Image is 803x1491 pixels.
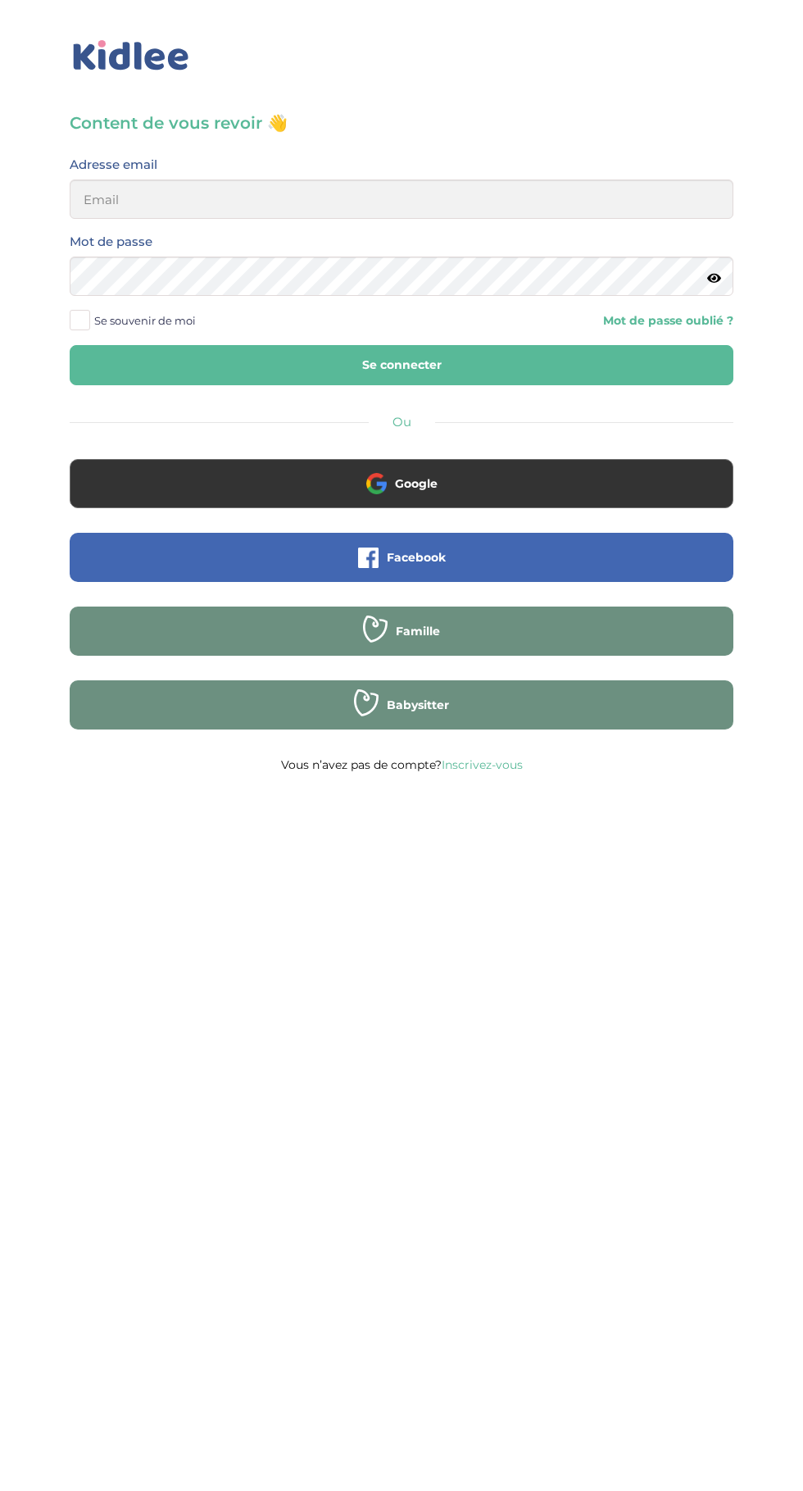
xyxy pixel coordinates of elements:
button: Famille [70,607,733,656]
label: Mot de passe [70,231,152,252]
input: Email [70,180,733,219]
button: Babysitter [70,680,733,730]
span: Babysitter [387,697,449,713]
a: Famille [70,634,733,650]
img: facebook.png [358,548,379,568]
img: google.png [366,473,387,493]
a: Mot de passe oublié ? [603,313,733,329]
span: Se souvenir de moi [94,310,196,331]
label: Adresse email [70,154,157,175]
a: Babysitter [70,708,733,724]
a: Google [70,487,733,502]
span: Facebook [387,549,446,566]
button: Google [70,459,733,508]
button: Facebook [70,533,733,582]
a: Inscrivez-vous [442,757,523,772]
span: Ou [392,414,411,430]
button: Se connecter [70,345,733,385]
span: Google [395,475,438,492]
p: Vous n’avez pas de compte? [70,754,733,775]
img: logo_kidlee_bleu [70,37,193,75]
a: Facebook [70,561,733,576]
span: Famille [396,623,440,639]
h3: Content de vous revoir 👋 [70,111,733,134]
